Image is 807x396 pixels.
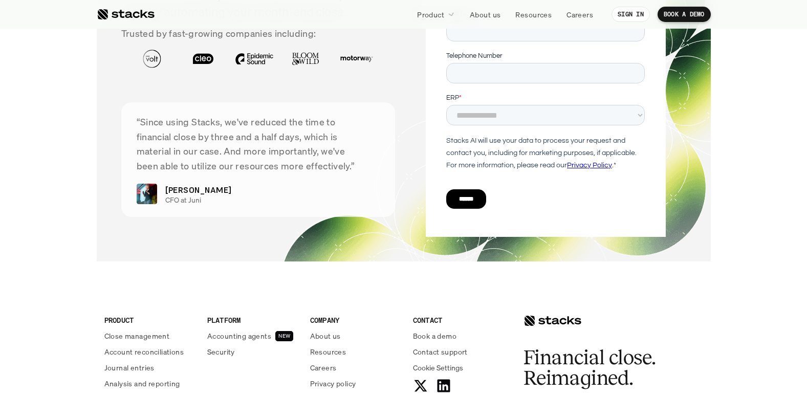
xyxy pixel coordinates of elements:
[278,333,290,339] h2: NEW
[310,378,401,389] a: Privacy policy
[310,378,356,389] p: Privacy policy
[104,362,195,373] a: Journal entries
[137,115,380,173] p: “Since using Stacks, we've reduced the time to financial close by three and a half days, which is...
[470,9,500,20] p: About us
[524,347,677,388] h2: Financial close. Reimagined.
[104,362,155,373] p: Journal entries
[310,346,346,357] p: Resources
[566,9,593,20] p: Careers
[207,346,235,357] p: Security
[207,331,298,341] a: Accounting agentsNEW
[413,362,463,373] span: Cookie Settings
[413,331,457,341] p: Book a demo
[509,5,558,24] a: Resources
[207,331,271,341] p: Accounting agents
[104,315,195,325] p: PRODUCT
[310,362,337,373] p: Careers
[464,5,507,24] a: About us
[664,11,705,18] p: BOOK A DEMO
[310,315,401,325] p: COMPANY
[417,9,444,20] p: Product
[413,315,504,325] p: CONTACT
[612,7,650,22] a: SIGN IN
[207,315,298,325] p: PLATFORM
[618,11,644,18] p: SIGN IN
[310,346,401,357] a: Resources
[413,362,463,373] button: Cookie Trigger
[413,346,504,357] a: Contact support
[310,331,401,341] a: About us
[413,331,504,341] a: Book a demo
[104,346,184,357] p: Account reconciliations
[515,9,552,20] p: Resources
[104,331,170,341] p: Close management
[165,184,232,196] p: [PERSON_NAME]
[165,196,372,205] p: CFO at Juni
[658,7,711,22] a: BOOK A DEMO
[207,346,298,357] a: Security
[104,331,195,341] a: Close management
[104,346,195,357] a: Account reconciliations
[413,346,468,357] p: Contact support
[121,26,396,41] p: Trusted by fast-growing companies including:
[560,5,599,24] a: Careers
[310,362,401,373] a: Careers
[104,378,180,389] p: Analysis and reporting
[310,331,341,341] p: About us
[104,378,195,389] a: Analysis and reporting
